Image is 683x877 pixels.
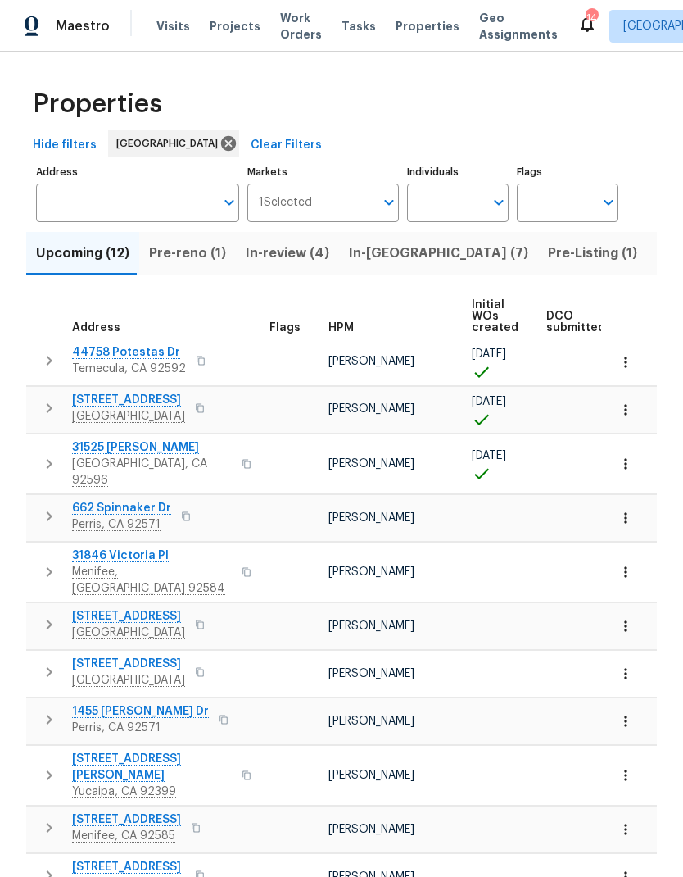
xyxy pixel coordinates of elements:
[328,356,414,367] span: [PERSON_NAME]
[472,450,506,461] span: [DATE]
[328,668,414,679] span: [PERSON_NAME]
[378,191,400,214] button: Open
[328,566,414,578] span: [PERSON_NAME]
[251,135,322,156] span: Clear Filters
[108,130,239,157] div: [GEOGRAPHIC_DATA]
[210,18,260,34] span: Projects
[396,18,459,34] span: Properties
[280,10,322,43] span: Work Orders
[36,242,129,265] span: Upcoming (12)
[341,20,376,32] span: Tasks
[328,458,414,470] span: [PERSON_NAME]
[546,311,605,334] span: DCO submitted
[26,130,103,161] button: Hide filters
[33,96,162,112] span: Properties
[218,191,241,214] button: Open
[328,716,414,727] span: [PERSON_NAME]
[156,18,190,34] span: Visits
[586,10,597,26] div: 14
[328,620,414,632] span: [PERSON_NAME]
[56,18,110,34] span: Maestro
[259,196,312,210] span: 1 Selected
[328,512,414,524] span: [PERSON_NAME]
[246,242,329,265] span: In-review (4)
[407,167,509,177] label: Individuals
[597,191,620,214] button: Open
[517,167,618,177] label: Flags
[328,824,414,835] span: [PERSON_NAME]
[36,167,239,177] label: Address
[479,10,558,43] span: Geo Assignments
[244,130,328,161] button: Clear Filters
[149,242,226,265] span: Pre-reno (1)
[349,242,528,265] span: In-[GEOGRAPHIC_DATA] (7)
[72,322,120,334] span: Address
[472,396,506,407] span: [DATE]
[33,135,97,156] span: Hide filters
[328,403,414,415] span: [PERSON_NAME]
[328,770,414,781] span: [PERSON_NAME]
[472,299,518,334] span: Initial WOs created
[328,322,354,334] span: HPM
[472,348,506,360] span: [DATE]
[548,242,637,265] span: Pre-Listing (1)
[487,191,510,214] button: Open
[269,322,301,334] span: Flags
[247,167,400,177] label: Markets
[116,135,224,152] span: [GEOGRAPHIC_DATA]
